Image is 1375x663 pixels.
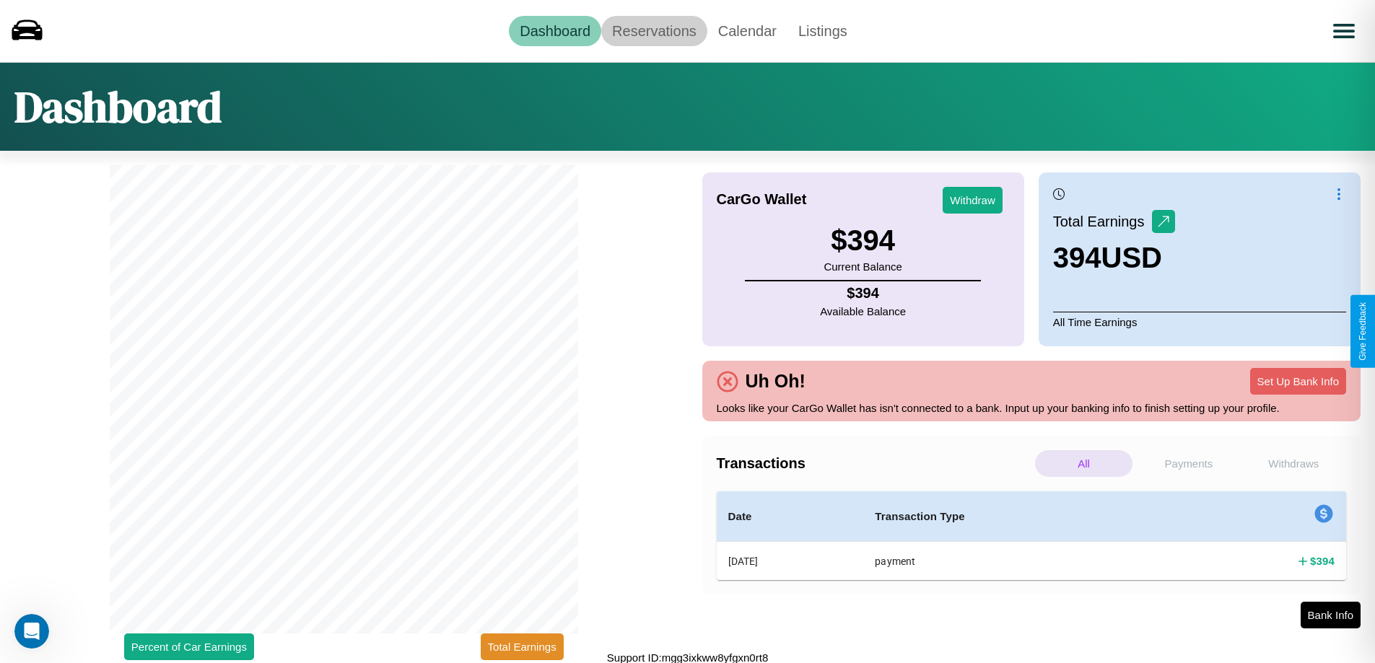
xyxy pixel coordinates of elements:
[1035,450,1132,477] p: All
[717,491,1347,580] table: simple table
[820,285,906,302] h4: $ 394
[717,191,807,208] h4: CarGo Wallet
[717,398,1347,418] p: Looks like your CarGo Wallet has isn't connected to a bank. Input up your banking info to finish ...
[875,508,1164,525] h4: Transaction Type
[824,257,902,276] p: Current Balance
[481,633,564,660] button: Total Earnings
[717,455,1031,472] h4: Transactions
[1140,450,1237,477] p: Payments
[1053,208,1152,234] p: Total Earnings
[14,614,49,649] iframe: Intercom live chat
[1250,368,1346,395] button: Set Up Bank Info
[820,302,906,321] p: Available Balance
[1245,450,1343,477] p: Withdraws
[863,542,1175,581] th: payment
[124,633,254,660] button: Percent of Car Earnings
[824,224,902,257] h3: $ 394
[787,16,858,46] a: Listings
[1310,553,1335,568] h4: $ 394
[1358,302,1368,361] div: Give Feedback
[509,16,601,46] a: Dashboard
[1053,242,1175,274] h3: 394 USD
[738,371,813,392] h4: Uh Oh!
[601,16,707,46] a: Reservations
[717,542,864,581] th: [DATE]
[14,77,222,136] h1: Dashboard
[1053,312,1346,332] p: All Time Earnings
[1324,11,1364,51] button: Open menu
[707,16,787,46] a: Calendar
[1301,602,1361,628] button: Bank Info
[943,187,1003,214] button: Withdraw
[728,508,852,525] h4: Date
